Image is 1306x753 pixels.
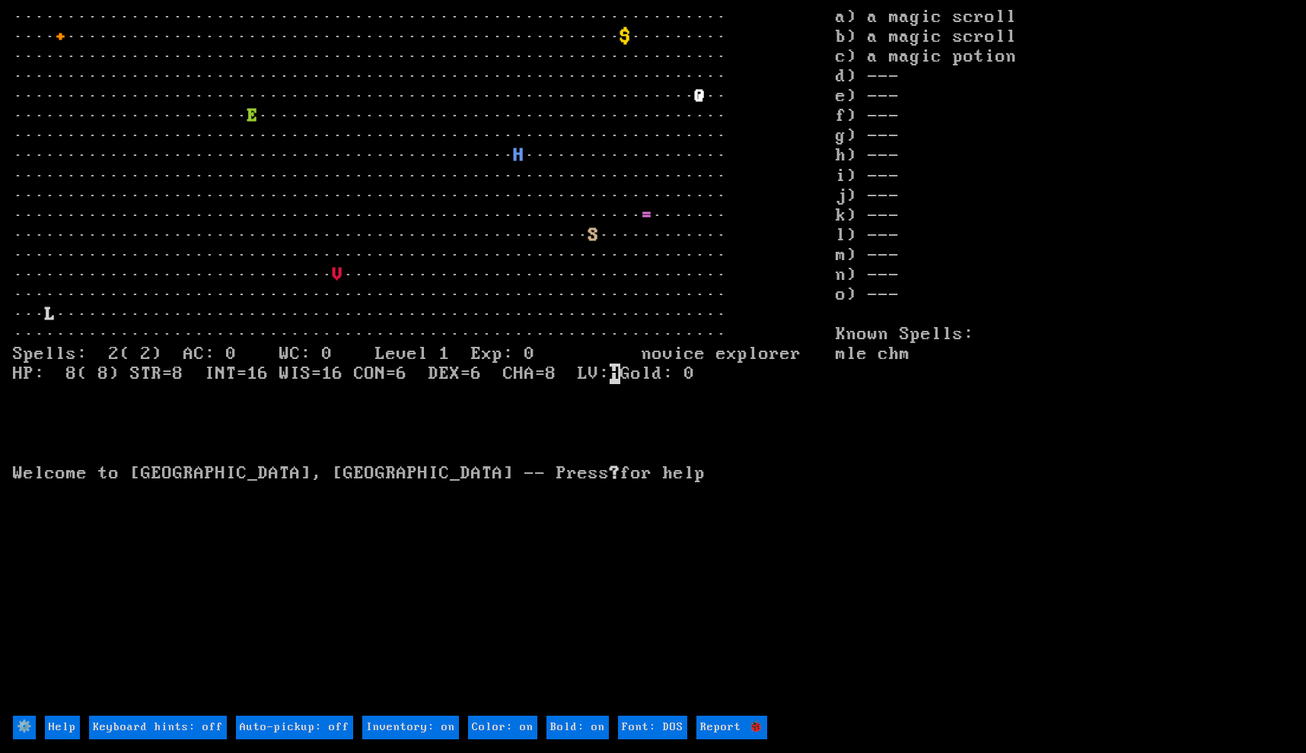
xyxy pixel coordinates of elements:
[333,265,343,285] font: V
[468,716,537,739] input: Color: on
[588,225,599,246] font: S
[56,27,66,47] font: +
[13,716,36,739] input: ⚙️
[236,716,353,739] input: Auto-pickup: off
[642,205,652,226] font: =
[546,716,609,739] input: Bold: on
[610,364,620,384] mark: H
[247,106,258,126] font: E
[13,8,836,716] larn: ··································································· ···· ························...
[618,716,687,739] input: Font: DOS
[362,716,459,739] input: Inventory: on
[620,27,631,47] font: $
[836,8,1293,716] stats: a) a magic scroll b) a magic scroll c) a magic potion d) --- e) --- f) --- g) --- h) --- i) --- j...
[514,145,524,166] font: H
[45,716,80,739] input: Help
[89,716,227,739] input: Keyboard hints: off
[45,304,56,325] font: L
[695,86,706,106] font: @
[696,716,767,739] input: Report 🐞
[610,463,620,484] b: ?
